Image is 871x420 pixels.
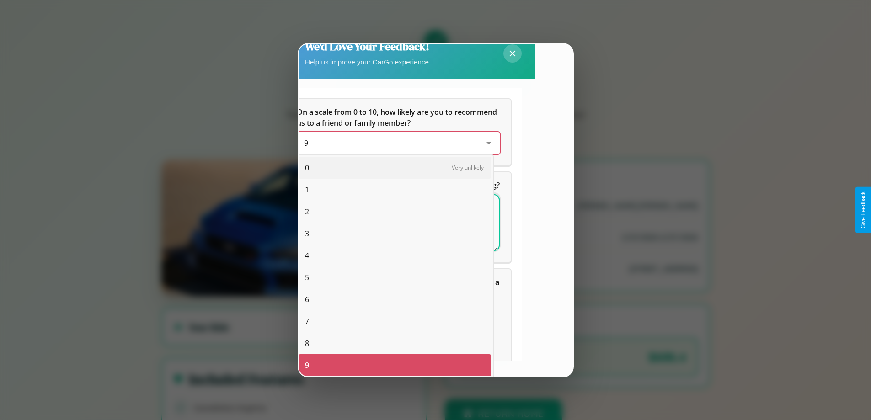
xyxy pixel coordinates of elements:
span: On a scale from 0 to 10, how likely are you to recommend us to a friend or family member? [297,107,499,128]
span: 5 [305,272,309,283]
div: 9 [299,354,491,376]
span: What can we do to make your experience more satisfying? [297,180,500,190]
span: Very unlikely [452,164,484,171]
div: 7 [299,310,491,332]
div: 6 [299,288,491,310]
div: Give Feedback [860,191,866,229]
span: 7 [305,316,309,327]
span: 0 [305,162,309,173]
span: 3 [305,228,309,239]
div: 8 [299,332,491,354]
div: 1 [299,179,491,201]
div: 5 [299,266,491,288]
span: 9 [305,360,309,371]
span: 8 [305,338,309,349]
span: 4 [305,250,309,261]
p: Help us improve your CarGo experience [305,56,429,68]
div: 4 [299,245,491,266]
div: On a scale from 0 to 10, how likely are you to recommend us to a friend or family member? [286,99,511,165]
div: 0 [299,157,491,179]
h2: We'd Love Your Feedback! [305,39,429,54]
span: 9 [304,138,308,148]
span: 6 [305,294,309,305]
div: 10 [299,376,491,398]
span: 1 [305,184,309,195]
div: 2 [299,201,491,223]
div: 3 [299,223,491,245]
div: On a scale from 0 to 10, how likely are you to recommend us to a friend or family member? [297,132,500,154]
span: Which of the following features do you value the most in a vehicle? [297,277,501,298]
span: 2 [305,206,309,217]
h5: On a scale from 0 to 10, how likely are you to recommend us to a friend or family member? [297,106,500,128]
